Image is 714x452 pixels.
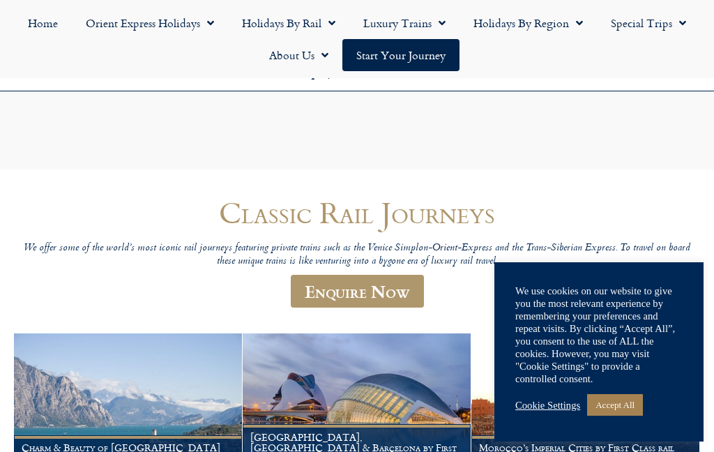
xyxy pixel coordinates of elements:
[515,399,580,412] a: Cookie Settings
[228,7,349,39] a: Holidays by Rail
[22,242,692,268] p: We offer some of the world’s most iconic rail journeys featuring private trains such as the Venic...
[194,41,473,80] h6: [DATE] to [DATE] 9am – 5pm Outside of these times please leave a message on our 24/7 enquiry serv...
[342,39,459,71] a: Start your Journey
[255,39,342,71] a: About Us
[515,285,683,385] div: We use cookies on our website to give you the most relevant experience by remembering your prefer...
[459,7,597,39] a: Holidays by Region
[7,7,707,71] nav: Menu
[291,275,424,308] a: Enquire Now
[597,7,700,39] a: Special Trips
[22,196,692,229] h1: Classic Rail Journeys
[14,7,72,39] a: Home
[587,394,643,416] a: Accept All
[72,7,228,39] a: Orient Express Holidays
[349,7,459,39] a: Luxury Trains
